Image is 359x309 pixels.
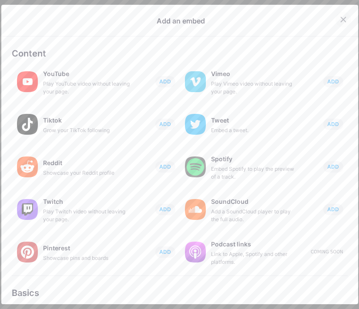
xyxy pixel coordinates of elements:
img: soundcloud [185,199,206,220]
div: Add an embed [157,16,205,26]
div: Tiktok [43,114,130,126]
img: spotify [185,156,206,177]
button: ADD [155,76,175,87]
span: ADD [159,78,171,85]
div: Content [12,47,348,60]
div: Grow your TikTok following [43,126,130,134]
img: youtube [17,71,38,92]
button: ADD [323,204,343,215]
span: ADD [159,163,171,170]
div: Spotify [211,153,298,165]
img: vimeo [185,71,206,92]
button: ADD [155,119,175,130]
button: ADD [323,161,343,173]
div: Twitch [43,196,130,208]
div: Basics [12,286,348,299]
img: tiktok [17,114,38,135]
span: ADD [159,206,171,213]
img: reddit [17,156,38,177]
div: Reddit [43,157,130,169]
button: ADD [155,246,175,258]
div: Link to Apple, Spotify and other platforms. [211,250,298,266]
img: twitch [17,199,38,220]
div: Play Vimeo video without leaving your page. [211,80,298,96]
button: ADD [323,76,343,87]
div: Vimeo [211,68,298,80]
span: ADD [159,120,171,128]
span: ADD [159,248,171,256]
span: ADD [327,120,339,128]
span: ADD [327,206,339,213]
div: Embed Spotify to play the preview of a track. [211,165,298,181]
div: Podcast links [211,238,298,250]
div: Showcase your Reddit profile [43,169,130,177]
div: Embed a tweet. [211,126,298,134]
div: Tweet [211,114,298,126]
img: podcastlinks [185,242,206,262]
div: YouTube [43,68,130,80]
div: Play YouTube video without leaving your page. [43,80,130,96]
div: Showcase pins and boards [43,254,130,262]
span: ADD [327,163,339,170]
span: ADD [327,78,339,85]
div: Play Twitch video without leaving your page. [43,208,130,223]
img: twitter [185,114,206,135]
button: ADD [155,204,175,215]
button: ADD [323,119,343,130]
div: SoundCloud [211,196,298,208]
img: pinterest [17,242,38,262]
div: Pinterest [43,242,130,254]
button: ADD [155,161,175,173]
div: Add a SoundCloud player to play the full audio. [211,208,298,223]
div: Coming soon [311,249,343,255]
